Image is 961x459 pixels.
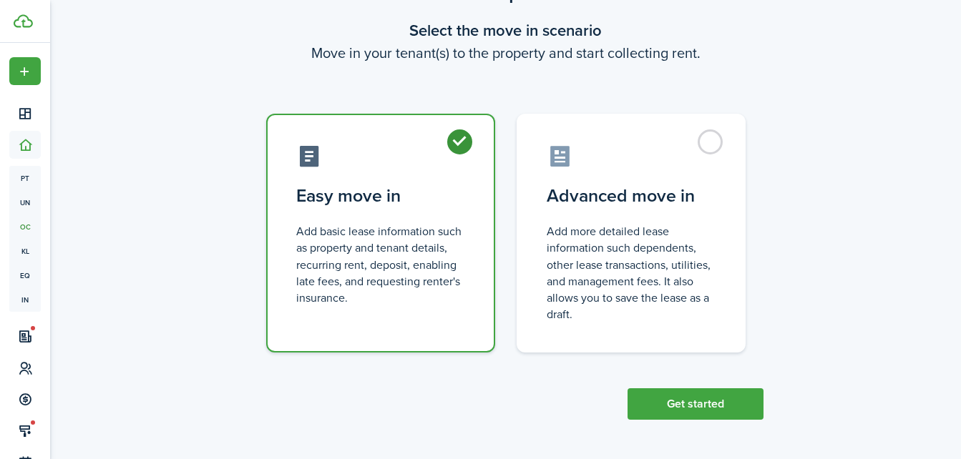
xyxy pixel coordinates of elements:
a: kl [9,239,41,263]
img: TenantCloud [14,14,33,28]
a: in [9,287,41,312]
wizard-step-header-title: Select the move in scenario [248,19,764,42]
control-radio-card-title: Advanced move in [547,183,716,209]
wizard-step-header-description: Move in your tenant(s) to the property and start collecting rent. [248,42,764,64]
a: un [9,190,41,214]
a: eq [9,263,41,287]
a: oc [9,214,41,239]
control-radio-card-title: Easy move in [296,183,465,209]
a: pt [9,166,41,190]
button: Open menu [9,57,41,85]
control-radio-card-description: Add more detailed lease information such dependents, other lease transactions, utilities, and man... [547,223,716,322]
button: Get started [628,388,764,420]
control-radio-card-description: Add basic lease information such as property and tenant details, recurring rent, deposit, enablin... [296,223,465,306]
